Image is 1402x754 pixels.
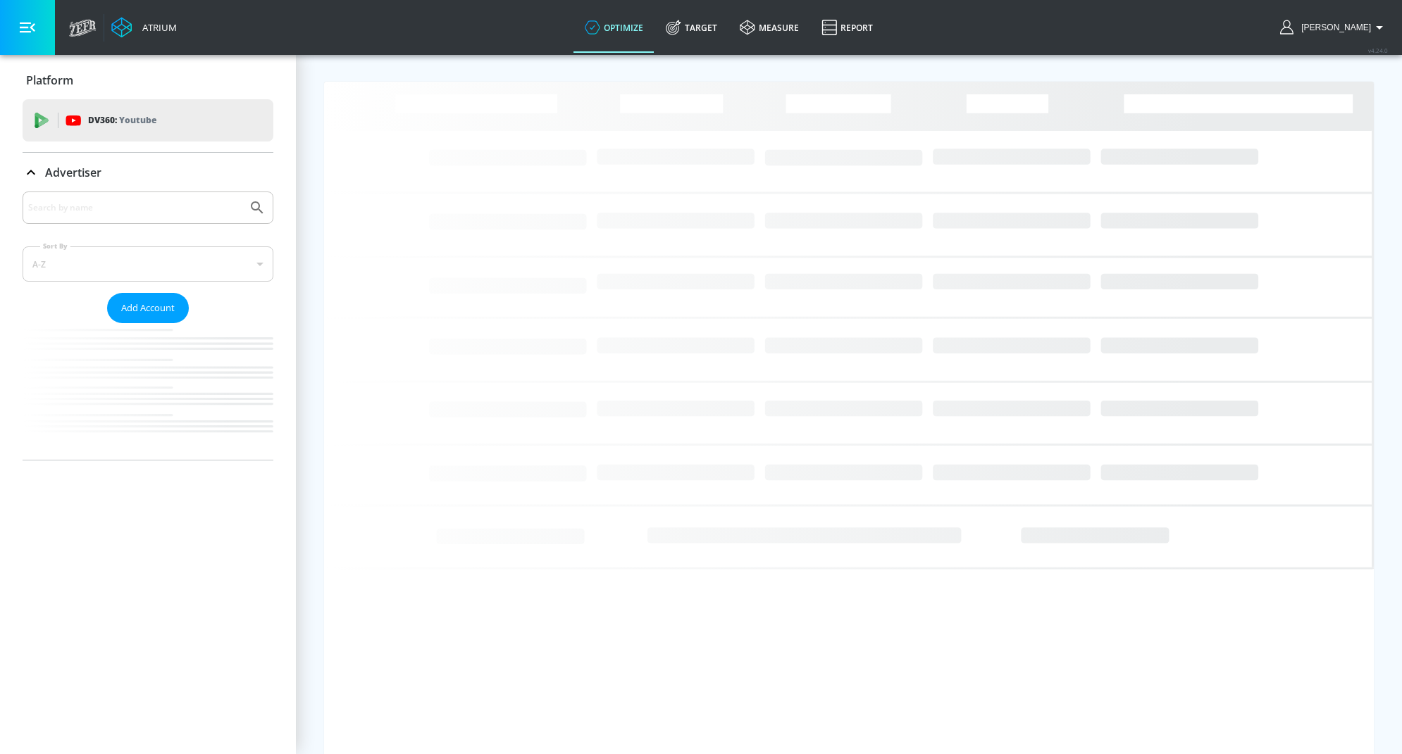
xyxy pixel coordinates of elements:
nav: list of Advertiser [23,323,273,460]
button: [PERSON_NAME] [1280,19,1388,36]
div: Platform [23,61,273,100]
a: measure [728,2,810,53]
button: Add Account [107,293,189,323]
p: Advertiser [45,165,101,180]
label: Sort By [40,241,70,251]
span: login as: rebecca.streightiff@zefr.com [1296,23,1371,32]
a: Atrium [111,17,177,38]
span: v 4.24.0 [1368,46,1388,54]
div: A-Z [23,246,273,282]
input: Search by name [28,199,242,217]
p: Platform [26,73,73,88]
p: Youtube [119,113,156,127]
span: Add Account [121,300,175,316]
div: Advertiser [23,153,273,192]
div: Advertiser [23,191,273,460]
a: optimize [573,2,655,53]
a: Report [810,2,884,53]
div: Atrium [137,21,177,34]
p: DV360: [88,113,156,128]
a: Target [655,2,728,53]
div: DV360: Youtube [23,99,273,142]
